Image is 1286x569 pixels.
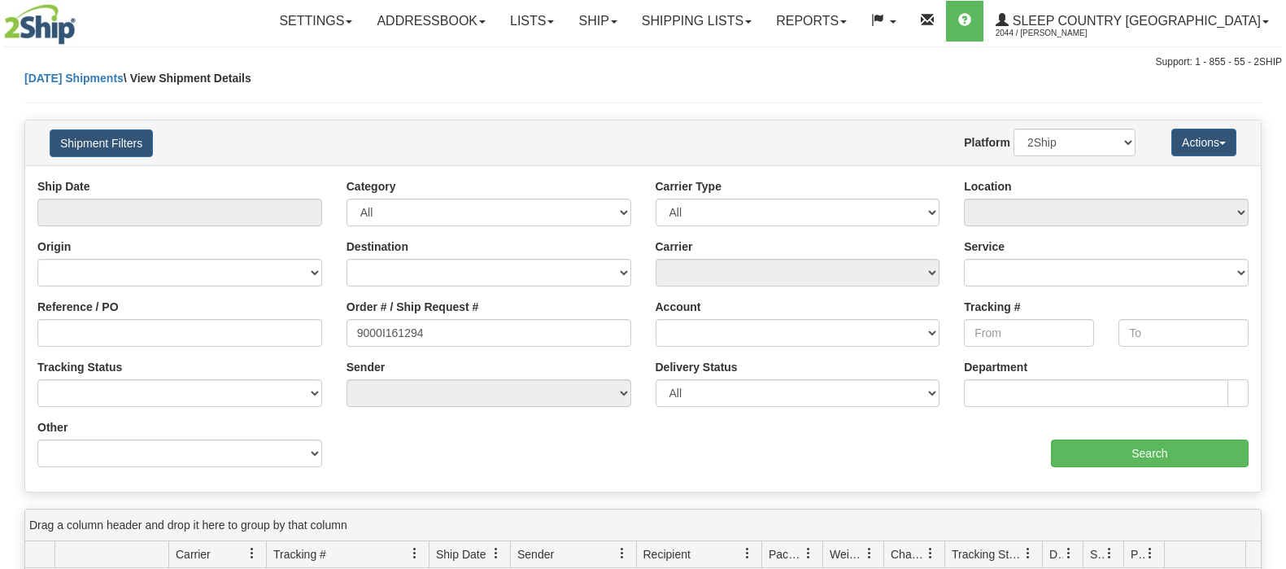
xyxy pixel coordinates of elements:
[498,1,566,42] a: Lists
[1096,540,1123,567] a: Shipment Issues filter column settings
[566,1,629,42] a: Ship
[1009,14,1261,28] span: Sleep Country [GEOGRAPHIC_DATA]
[983,1,1281,42] a: Sleep Country [GEOGRAPHIC_DATA] 2044 / [PERSON_NAME]
[1136,540,1164,567] a: Pickup Status filter column settings
[482,540,510,567] a: Ship Date filter column settings
[1051,440,1249,467] input: Search
[1055,540,1083,567] a: Delivery Status filter column settings
[764,1,859,42] a: Reports
[436,546,486,562] span: Ship Date
[964,359,1027,375] label: Department
[1090,546,1104,562] span: Shipment Issues
[795,540,822,567] a: Packages filter column settings
[643,546,691,562] span: Recipient
[50,129,153,157] button: Shipment Filters
[1014,540,1042,567] a: Tracking Status filter column settings
[656,299,701,315] label: Account
[273,546,326,562] span: Tracking #
[964,134,1010,151] label: Platform
[364,1,498,42] a: Addressbook
[347,359,385,375] label: Sender
[517,546,554,562] span: Sender
[656,178,721,195] label: Carrier Type
[964,319,1094,347] input: From
[37,239,71,255] label: Origin
[37,299,119,315] label: Reference / PO
[964,178,1011,195] label: Location
[401,540,429,567] a: Tracking # filter column settings
[37,419,68,436] label: Other
[1171,129,1236,156] button: Actions
[347,178,396,195] label: Category
[25,510,1261,541] div: grid grouping header
[656,239,693,255] label: Carrier
[37,359,122,375] label: Tracking Status
[347,299,479,315] label: Order # / Ship Request #
[996,25,1118,42] span: 2044 / [PERSON_NAME]
[608,540,636,567] a: Sender filter column settings
[630,1,764,42] a: Shipping lists
[830,546,864,562] span: Weight
[176,546,211,562] span: Carrier
[964,239,1005,255] label: Service
[37,178,90,195] label: Ship Date
[1049,546,1063,562] span: Delivery Status
[1249,201,1284,367] iframe: chat widget
[24,72,124,85] a: [DATE] Shipments
[4,55,1282,69] div: Support: 1 - 855 - 55 - 2SHIP
[952,546,1022,562] span: Tracking Status
[856,540,883,567] a: Weight filter column settings
[267,1,364,42] a: Settings
[1131,546,1144,562] span: Pickup Status
[124,72,251,85] span: \ View Shipment Details
[891,546,925,562] span: Charge
[1118,319,1249,347] input: To
[4,4,76,45] img: logo2044.jpg
[917,540,944,567] a: Charge filter column settings
[238,540,266,567] a: Carrier filter column settings
[964,299,1020,315] label: Tracking #
[347,239,408,255] label: Destination
[734,540,761,567] a: Recipient filter column settings
[656,359,738,375] label: Delivery Status
[769,546,803,562] span: Packages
